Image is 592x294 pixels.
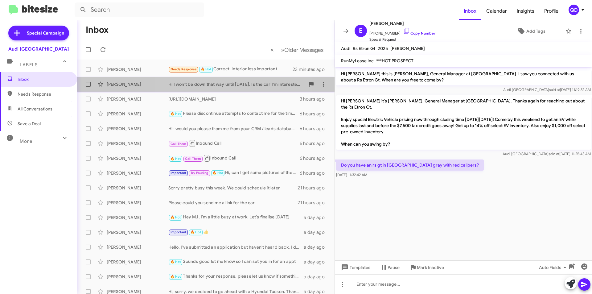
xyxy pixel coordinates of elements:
[336,159,484,171] p: Do you have an rs gt in [GEOGRAPHIC_DATA] gray with red calipers?
[388,262,400,273] span: Pause
[107,155,168,161] div: [PERSON_NAME]
[27,30,64,36] span: Special Campaign
[168,185,298,191] div: Sorry pretty busy this week. We could schedule it later
[212,171,223,175] span: 🔥 Hot
[340,262,370,273] span: Templates
[300,111,330,117] div: 6 hours ago
[107,126,168,132] div: [PERSON_NAME]
[481,2,512,20] a: Calendar
[75,2,204,17] input: Search
[107,274,168,280] div: [PERSON_NAME]
[171,275,181,279] span: 🔥 Hot
[168,154,300,162] div: Inbound Call
[171,171,187,175] span: Important
[335,262,375,273] button: Templates
[563,5,585,15] button: QD
[168,229,304,236] div: 👍
[107,185,168,191] div: [PERSON_NAME]
[107,214,168,221] div: [PERSON_NAME]
[168,214,304,221] div: Hey MJ, I'm a little busy at work. Let's finalise [DATE]
[512,2,539,20] a: Insights
[171,67,197,71] span: Needs Response
[18,76,70,82] span: Inbox
[293,66,330,72] div: 23 minutes ago
[304,214,330,221] div: a day ago
[171,142,187,146] span: Call Them
[168,126,300,132] div: Hi- would you please from me from your CRM / leads database? Thank you.
[281,46,284,54] span: »
[20,139,32,144] span: More
[539,262,569,273] span: Auto Fields
[168,258,304,265] div: Sounds good let me know so I can set you in for an appt
[284,47,323,53] span: Older Messages
[267,43,277,56] button: Previous
[403,31,435,35] a: Copy Number
[18,91,70,97] span: Needs Response
[107,229,168,235] div: [PERSON_NAME]
[369,27,435,36] span: [PHONE_NUMBER]
[298,200,330,206] div: 21 hours ago
[390,46,425,51] span: [PERSON_NAME]
[191,171,208,175] span: Try Pausing
[8,46,69,52] div: Audi [GEOGRAPHIC_DATA]
[298,185,330,191] div: 21 hours ago
[168,244,304,250] div: Hello, I've submitted an application but haven't heard back. I don't want to do the trip out ther...
[549,87,560,92] span: said at
[336,172,367,177] span: [DATE] 11:32:42 AM
[107,66,168,72] div: [PERSON_NAME]
[171,215,181,219] span: 🔥 Hot
[201,67,211,71] span: 🔥 Hot
[534,262,573,273] button: Auto Fields
[168,66,293,73] div: Correct. Interior less important
[267,43,327,56] nav: Page navigation example
[336,95,591,150] p: Hi [PERSON_NAME] it's [PERSON_NAME], General Manager at [GEOGRAPHIC_DATA]. Thanks again for reach...
[369,36,435,43] span: Special Request
[378,46,388,51] span: 2025
[86,25,109,35] h1: Inbox
[191,230,201,234] span: 🔥 Hot
[18,121,41,127] span: Save a Deal
[539,2,563,20] span: Profile
[304,244,330,250] div: a day ago
[304,274,330,280] div: a day ago
[8,26,69,40] a: Special Campaign
[499,26,562,37] button: Add Tags
[405,262,449,273] button: Mark Inactive
[20,62,38,68] span: Labels
[503,87,591,92] span: Audi [GEOGRAPHIC_DATA] [DATE] 11:19:32 AM
[549,151,559,156] span: said at
[18,106,52,112] span: All Conversations
[417,262,444,273] span: Mark Inactive
[185,157,201,161] span: Call Them
[300,96,330,102] div: 3 hours ago
[304,259,330,265] div: a day ago
[171,157,181,161] span: 🔥 Hot
[503,151,591,156] span: Audi [GEOGRAPHIC_DATA] [DATE] 11:25:43 AM
[270,46,274,54] span: «
[375,262,405,273] button: Pause
[107,111,168,117] div: [PERSON_NAME]
[107,81,168,87] div: [PERSON_NAME]
[341,58,374,64] span: RunMyLease Inc
[168,273,304,280] div: Thanks for your response, please let us know if something comes up in certified or lease.
[341,46,350,51] span: Audi
[168,81,305,87] div: Hi I won't be down that way until [DATE]. Is the car I'm interested in included in 14% off?
[107,259,168,265] div: [PERSON_NAME]
[168,96,300,102] div: [URL][DOMAIN_NAME]
[107,244,168,250] div: [PERSON_NAME]
[168,139,300,147] div: Inbound Call
[107,170,168,176] div: [PERSON_NAME]
[277,43,327,56] button: Next
[304,229,330,235] div: a day ago
[526,26,545,37] span: Add Tags
[107,140,168,147] div: [PERSON_NAME]
[353,46,375,51] span: Rs Etron Gt
[369,20,435,27] span: [PERSON_NAME]
[171,260,181,264] span: 🔥 Hot
[359,26,363,36] span: E
[300,155,330,161] div: 6 hours ago
[376,58,413,64] span: ***HOT PROSPECT
[171,112,181,116] span: 🔥 Hot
